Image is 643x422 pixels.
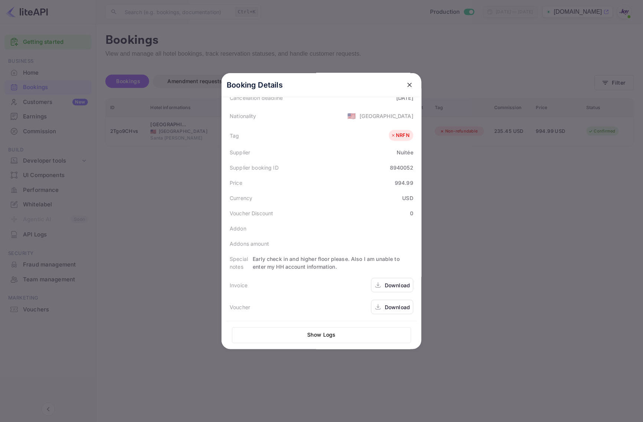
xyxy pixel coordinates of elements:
[230,240,269,248] div: Addons amount
[391,132,410,139] div: NRFN
[230,209,273,217] div: Voucher Discount
[347,109,356,122] span: United States
[230,179,242,187] div: Price
[403,194,413,202] div: USD
[360,112,413,120] div: [GEOGRAPHIC_DATA]
[395,179,413,187] div: 994.99
[390,164,413,171] div: 8940052
[227,79,283,91] p: Booking Details
[230,225,246,232] div: Addon
[230,194,252,202] div: Currency
[385,303,410,311] div: Download
[396,94,413,102] div: [DATE]
[230,112,256,120] div: Nationality
[230,94,283,102] div: Cancellation deadline
[230,132,239,140] div: Tag
[410,209,413,217] div: 0
[385,281,410,289] div: Download
[230,148,250,156] div: Supplier
[232,327,411,343] button: Show Logs
[253,255,413,271] div: Early check in and higher floor please. Also I am unable to enter my HH account information.
[230,281,247,289] div: Invoice
[230,303,250,311] div: Voucher
[397,148,413,156] div: Nuitée
[230,164,279,171] div: Supplier booking ID
[230,255,253,271] div: Special notes
[403,78,416,92] button: close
